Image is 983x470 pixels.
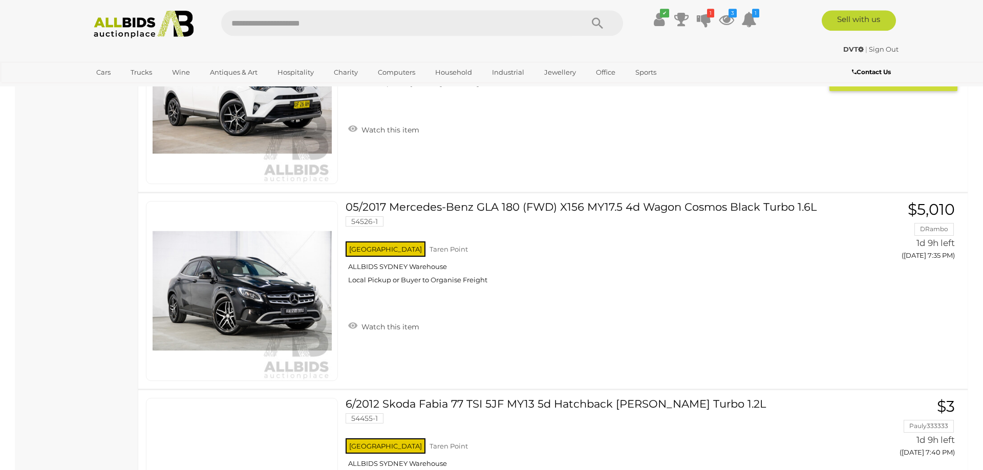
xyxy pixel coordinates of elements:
[837,398,957,462] a: $3 Pauly333333 1d 9h left ([DATE] 7:40 PM)
[660,9,669,17] i: ✔
[165,64,197,81] a: Wine
[908,200,955,219] span: $5,010
[843,45,865,53] a: DVT
[837,201,957,265] a: $5,010 DRambo 1d 9h left ([DATE] 7:35 PM)
[865,45,867,53] span: |
[88,10,199,38] img: Allbids.com.au
[203,64,264,81] a: Antiques & Art
[124,64,159,81] a: Trucks
[538,64,583,81] a: Jewellery
[589,64,622,81] a: Office
[651,10,667,29] a: ✔
[153,5,332,184] img: 54564-1a_ex.jpg
[852,68,891,76] b: Contact Us
[869,45,899,53] a: Sign Out
[752,9,759,17] i: 1
[371,64,422,81] a: Computers
[843,45,864,53] strong: DVT
[353,4,822,95] a: 12/2016 Toyota RAV4 GXL (FWD) ZSA42R MY17 4d Wagon Glacier White 2.0L 54564-1 [GEOGRAPHIC_DATA] T...
[327,64,365,81] a: Charity
[359,125,419,135] span: Watch this item
[719,10,734,29] a: 3
[572,10,623,36] button: Search
[353,201,822,292] a: 05/2017 Mercedes-Benz GLA 180 (FWD) X156 MY17.5 4d Wagon Cosmos Black Turbo 1.6L 54526-1 [GEOGRAP...
[429,64,479,81] a: Household
[741,10,757,29] a: 1
[90,81,176,98] a: [GEOGRAPHIC_DATA]
[485,64,531,81] a: Industrial
[346,121,422,137] a: Watch this item
[696,10,712,29] a: 1
[359,322,419,331] span: Watch this item
[729,9,737,17] i: 3
[822,10,896,31] a: Sell with us
[346,318,422,333] a: Watch this item
[707,9,714,17] i: 1
[153,202,332,381] img: 54526-1a_ex.jpg
[937,397,955,416] span: $3
[629,64,663,81] a: Sports
[271,64,320,81] a: Hospitality
[852,66,893,78] a: Contact Us
[90,64,117,81] a: Cars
